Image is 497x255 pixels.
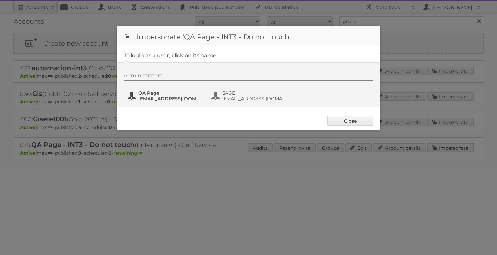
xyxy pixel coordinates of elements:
[138,90,202,96] span: QA Page
[117,26,380,46] h1: Impersonate 'QA Page - INT3 - Do not touch'
[222,96,286,102] span: [EMAIL_ADDRESS][DOMAIN_NAME]
[138,96,202,102] span: [EMAIL_ADDRESS][DOMAIN_NAME]
[222,90,286,96] span: SAGE
[124,73,373,81] div: Administrators
[211,89,288,102] button: SAGE [EMAIL_ADDRESS][DOMAIN_NAME]
[127,89,204,102] button: QA Page [EMAIL_ADDRESS][DOMAIN_NAME]
[327,116,373,126] a: Close
[124,53,216,59] legend: To login as a user, click on its name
